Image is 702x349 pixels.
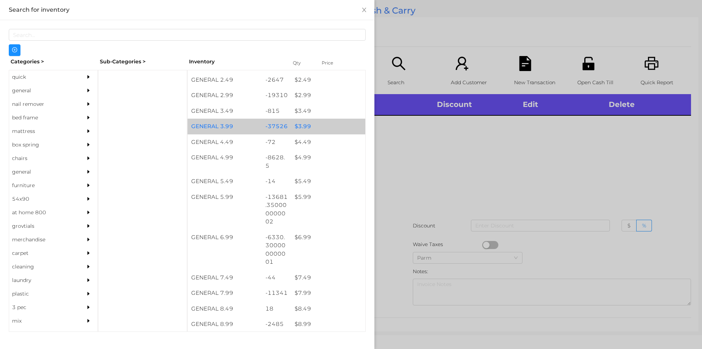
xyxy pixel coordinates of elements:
[9,44,20,56] button: icon: plus-circle
[291,285,365,301] div: $ 7.99
[9,301,76,314] div: 3 pec
[9,192,76,206] div: 54x90
[262,72,291,88] div: -2647
[9,179,76,192] div: furniture
[320,58,349,68] div: Price
[86,183,91,188] i: icon: caret-right
[188,174,262,189] div: GENERAL 5.49
[188,230,262,245] div: GENERAL 6.99
[188,134,262,150] div: GENERAL 4.49
[86,196,91,201] i: icon: caret-right
[188,316,262,332] div: GENERAL 8.99
[262,316,291,332] div: -2485
[86,115,91,120] i: icon: caret-right
[9,260,76,274] div: cleaning
[291,103,365,119] div: $ 3.49
[291,189,365,205] div: $ 5.99
[262,270,291,286] div: -44
[262,174,291,189] div: -14
[86,88,91,93] i: icon: caret-right
[188,88,262,103] div: GENERAL 2.99
[262,88,291,103] div: -19310
[9,328,76,341] div: appliances
[9,206,76,219] div: at home 800
[9,246,76,260] div: carpet
[9,70,76,84] div: quick
[188,119,262,134] div: GENERAL 3.99
[291,134,365,150] div: $ 4.49
[291,88,365,103] div: $ 2.99
[86,142,91,147] i: icon: caret-right
[262,285,291,301] div: -11341
[188,301,262,317] div: GENERAL 8.49
[9,314,76,328] div: mix
[9,6,366,14] div: Search for inventory
[9,97,76,111] div: nail remover
[9,138,76,152] div: box spring
[9,165,76,179] div: general
[86,318,91,323] i: icon: caret-right
[262,301,291,317] div: 18
[291,58,313,68] div: Qty
[86,210,91,215] i: icon: caret-right
[188,285,262,301] div: GENERAL 7.99
[9,274,76,287] div: laundry
[262,150,291,174] div: -8628.5
[9,56,98,67] div: Categories >
[188,150,262,166] div: GENERAL 4.99
[188,189,262,205] div: GENERAL 5.99
[262,134,291,150] div: -72
[262,103,291,119] div: -815
[189,58,284,66] div: Inventory
[98,56,187,67] div: Sub-Categories >
[291,72,365,88] div: $ 2.49
[291,119,365,134] div: $ 3.99
[86,237,91,242] i: icon: caret-right
[291,316,365,332] div: $ 8.99
[262,119,291,134] div: -37526
[291,301,365,317] div: $ 8.49
[9,152,76,165] div: chairs
[86,264,91,269] i: icon: caret-right
[86,169,91,174] i: icon: caret-right
[188,72,262,88] div: GENERAL 2.49
[361,7,367,13] i: icon: close
[9,111,76,125] div: bed frame
[9,233,76,246] div: merchandise
[291,270,365,286] div: $ 7.49
[188,270,262,286] div: GENERAL 7.49
[291,174,365,189] div: $ 5.49
[86,223,91,229] i: icon: caret-right
[262,189,291,230] div: -13681.350000000002
[9,84,76,97] div: general
[86,291,91,296] i: icon: caret-right
[9,219,76,233] div: grovtials
[86,156,91,161] i: icon: caret-right
[262,230,291,270] div: -6330.300000000001
[291,230,365,245] div: $ 6.99
[86,74,91,79] i: icon: caret-right
[291,150,365,166] div: $ 4.99
[86,278,91,283] i: icon: caret-right
[9,125,76,138] div: mattress
[86,129,91,134] i: icon: caret-right
[86,101,91,107] i: icon: caret-right
[86,250,91,256] i: icon: caret-right
[9,287,76,301] div: plastic
[188,103,262,119] div: GENERAL 3.49
[9,29,366,41] input: Search...
[86,305,91,310] i: icon: caret-right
